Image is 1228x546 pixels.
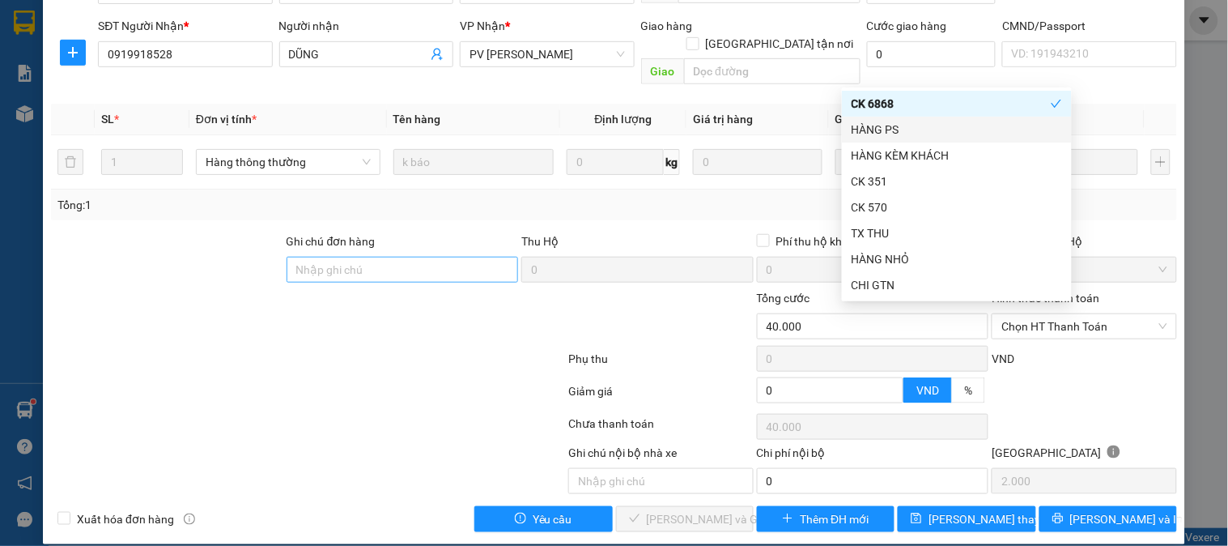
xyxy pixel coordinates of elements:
span: SL [101,113,114,126]
span: Thu Hộ [521,235,559,248]
input: 0 [693,149,822,175]
div: Trạng thái Thu Hộ [992,232,1176,250]
div: TX THU [852,224,1062,242]
input: Nhập ghi chú [568,468,753,494]
div: HÀNG PS [842,117,1072,143]
span: plus [61,46,85,59]
div: CK 6868 [852,95,1051,113]
span: Chưa thu [1001,258,1166,282]
div: HÀNG KÈM KHÁCH [852,147,1062,164]
span: Nơi nhận: [124,113,150,136]
span: save [911,513,922,526]
span: Tổng cước [757,292,810,305]
button: plus [60,40,86,66]
span: PV Gia Nghĩa [470,42,624,66]
span: user-add [431,48,444,61]
div: CK 351 [842,168,1072,194]
span: Giao hàng [641,19,693,32]
span: Phí thu hộ khách nhận trả [770,232,914,250]
div: CMND/Passport [1002,17,1176,35]
div: CK 570 [842,194,1072,220]
span: info-circle [184,514,195,525]
strong: CÔNG TY TNHH [GEOGRAPHIC_DATA] 214 QL13 - P.26 - Q.BÌNH THẠNH - TP HCM 1900888606 [42,26,131,87]
div: CK 570 [852,198,1062,216]
button: printer[PERSON_NAME] và In [1039,506,1177,532]
span: 10:34:00 [DATE] [154,73,228,85]
span: Hàng thông thường [206,150,371,174]
input: 0 [1009,149,1139,175]
label: Cước giao hàng [867,19,947,32]
span: Nơi gửi: [16,113,33,136]
div: HÀNG NHỎ [852,250,1062,268]
span: [PERSON_NAME] và In [1070,510,1183,528]
div: HÀNG KÈM KHÁCH [842,143,1072,168]
button: plusThêm ĐH mới [757,506,894,532]
button: delete [57,149,83,175]
span: plus [782,513,793,526]
input: Ghi chú đơn hàng [287,257,519,283]
img: logo [16,36,37,77]
button: save[PERSON_NAME] thay đổi [898,506,1035,532]
strong: BIÊN NHẬN GỬI HÀNG HOÁ [56,97,188,109]
div: HÀNG NHỎ [842,246,1072,272]
div: CK 6868 [842,91,1072,117]
div: Giảm giá [567,382,754,411]
div: Tổng: 1 [57,196,475,214]
span: PV [PERSON_NAME] [55,113,117,131]
span: VP Nhận [460,19,505,32]
span: Chọn HT Thanh Toán [1001,314,1166,339]
span: VND [916,384,939,397]
div: Người nhận [279,17,453,35]
span: Đơn vị tính [196,113,257,126]
span: info-circle [1107,446,1120,459]
span: VP 214 [163,113,189,122]
span: check [1051,98,1062,109]
span: exclamation-circle [515,513,526,526]
div: TX THU [842,220,1072,246]
span: % [964,384,972,397]
span: Thêm ĐH mới [800,510,869,528]
span: Giá trị hàng [693,113,753,126]
span: VND [992,352,1014,365]
input: Cước giao hàng [867,41,996,67]
div: Chi phí nội bộ [757,444,989,468]
span: Yêu cầu [533,510,572,528]
div: HÀNG PS [852,121,1062,139]
div: CHI GTN [842,272,1072,298]
input: Dọc đường [684,58,860,84]
div: Chưa thanh toán [567,415,754,443]
div: CHI GTN [852,276,1062,294]
span: [PERSON_NAME] thay đổi [928,510,1058,528]
span: [GEOGRAPHIC_DATA] tận nơi [699,35,860,53]
div: CK 351 [852,173,1062,190]
label: Hình thức thanh toán [992,292,1099,305]
span: Xuất hóa đơn hàng [70,510,181,528]
span: Định lượng [595,113,652,126]
div: Ghi chú nội bộ nhà xe [568,444,753,468]
input: VD: Bàn, Ghế [393,149,555,175]
div: SĐT Người Nhận [98,17,272,35]
div: [GEOGRAPHIC_DATA] [992,444,1176,468]
button: check[PERSON_NAME] và Giao hàng [616,506,754,532]
span: Giao [641,58,684,84]
button: exclamation-circleYêu cầu [474,506,612,532]
div: Phụ thu [567,350,754,378]
span: kg [664,149,680,175]
button: plus [1151,149,1171,175]
input: Ghi Chú [835,149,996,175]
span: printer [1052,513,1064,526]
span: Tên hàng [393,113,441,126]
span: GN08250337 [162,61,228,73]
label: Ghi chú đơn hàng [287,235,376,248]
th: Ghi chú [829,104,1003,135]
